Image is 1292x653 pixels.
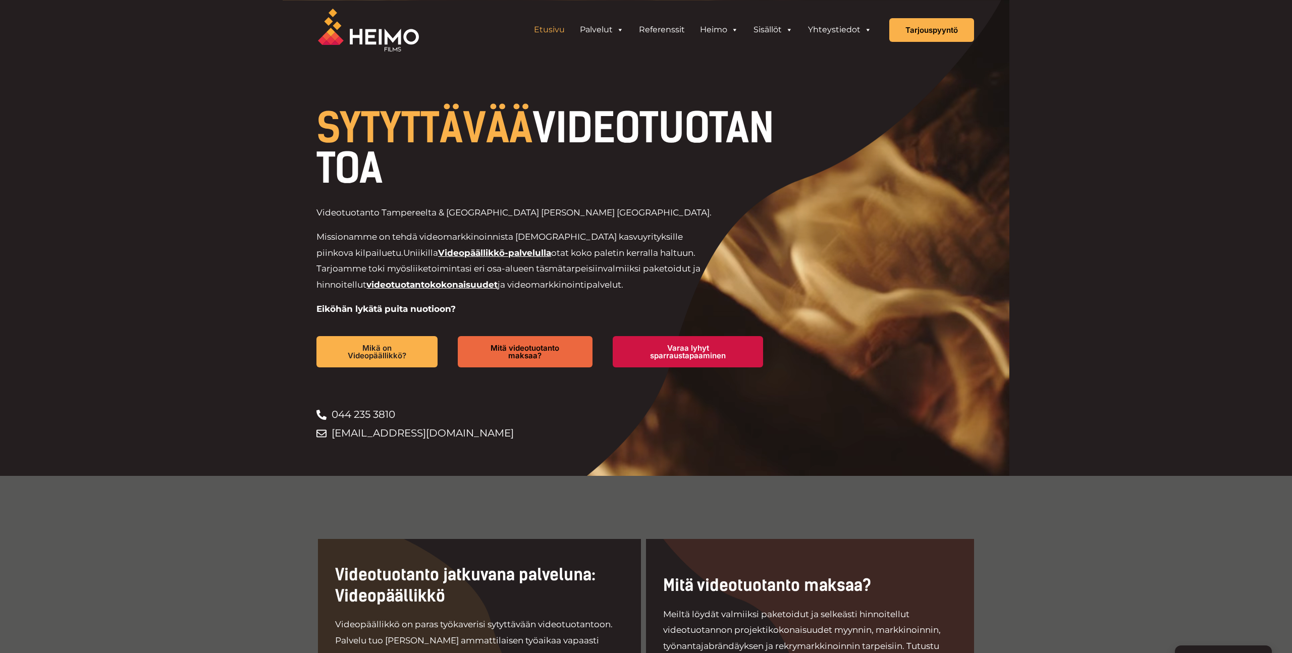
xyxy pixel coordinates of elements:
span: ja videomarkkinointipalvelut. [498,280,623,290]
a: Mitä videotuotanto maksaa? [458,336,593,367]
p: Missionamme on tehdä videomarkkinoinnista [DEMOGRAPHIC_DATA] kasvuyrityksille piinkova kilpailuetu. [316,229,715,293]
a: Palvelut [572,20,631,40]
a: Mikä on Videopäällikkö? [316,336,438,367]
a: Heimo [692,20,746,40]
aside: Header Widget 1 [521,20,884,40]
span: Mikä on Videopäällikkö? [333,344,421,359]
a: [EMAIL_ADDRESS][DOMAIN_NAME] [316,424,783,443]
h2: Videotuotanto jatkuvana palveluna: Videopäällikkö [335,565,624,607]
span: SYTYTTÄVÄÄ [316,104,532,152]
span: 044 235 3810 [329,405,395,424]
a: Varaa lyhyt sparraustapaaminen [613,336,763,367]
span: Uniikilla [403,248,438,258]
a: Tarjouspyyntö [889,18,974,42]
a: videotuotantokokonaisuudet [366,280,498,290]
h1: VIDEOTUOTANTOA [316,108,783,189]
span: Varaa lyhyt sparraustapaaminen [629,344,747,359]
span: Mitä videotuotanto maksaa? [474,344,576,359]
a: Etusivu [526,20,572,40]
img: Heimo Filmsin logo [318,9,419,51]
span: valmiiksi paketoidut ja hinnoitellut [316,263,701,290]
span: [EMAIL_ADDRESS][DOMAIN_NAME] [329,424,514,443]
a: Yhteystiedot [800,20,879,40]
a: Referenssit [631,20,692,40]
span: liiketoimintasi eri osa-alueen täsmätarpeisiin [410,263,603,274]
a: 044 235 3810 [316,405,783,424]
h2: Mitä videotuotanto maksaa? [663,575,957,596]
p: Videotuotanto Tampereelta & [GEOGRAPHIC_DATA] [PERSON_NAME] [GEOGRAPHIC_DATA]. [316,205,715,221]
strong: Eiköhän lykätä puita nuotioon? [316,304,456,314]
a: Videopäällikkö-palvelulla [438,248,551,258]
a: Sisällöt [746,20,800,40]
